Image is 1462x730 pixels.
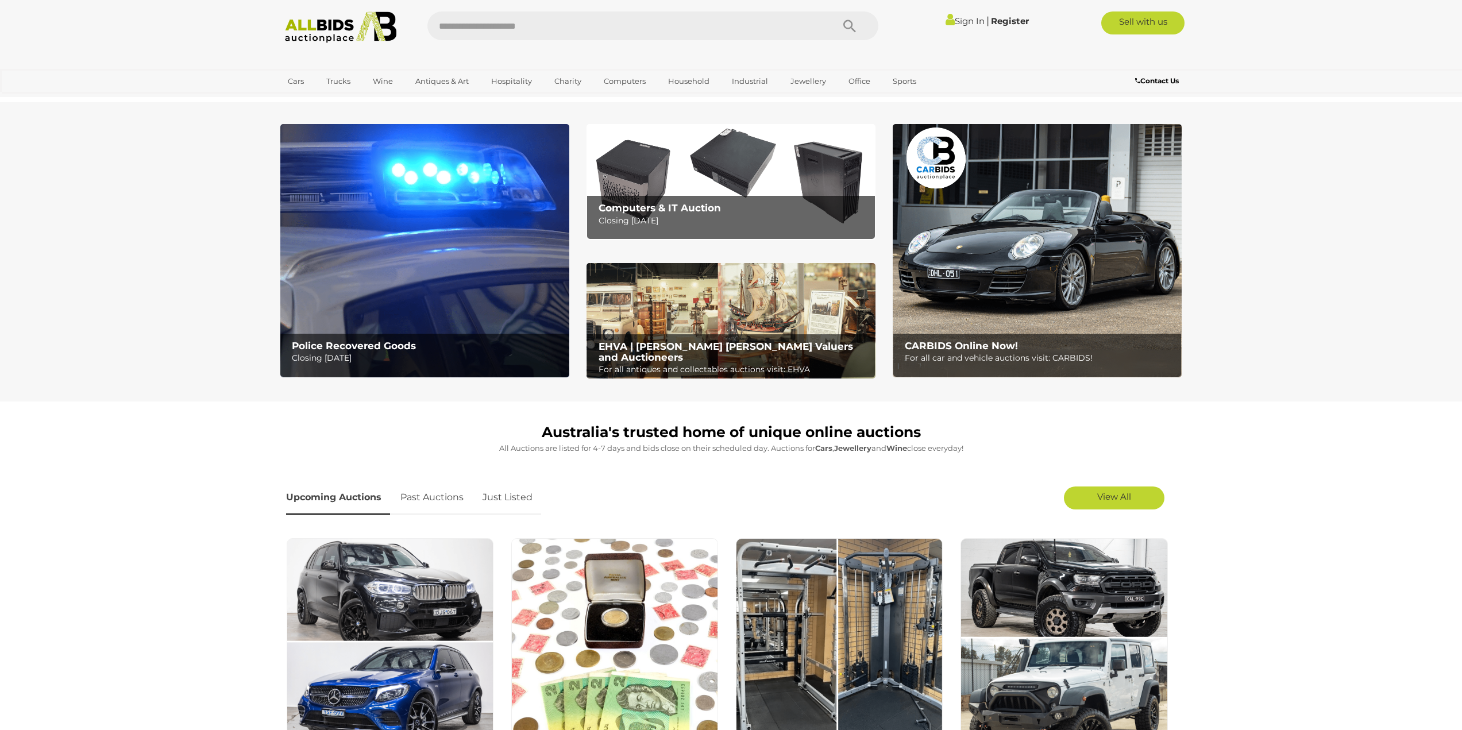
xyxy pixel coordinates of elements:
a: CARBIDS Online Now! CARBIDS Online Now! For all car and vehicle auctions visit: CARBIDS! [893,124,1182,377]
img: CARBIDS Online Now! [893,124,1182,377]
a: Jewellery [783,72,834,91]
button: Search [821,11,878,40]
a: EHVA | Evans Hastings Valuers and Auctioneers EHVA | [PERSON_NAME] [PERSON_NAME] Valuers and Auct... [587,263,875,379]
a: Industrial [724,72,776,91]
a: Hospitality [484,72,539,91]
b: CARBIDS Online Now! [905,340,1018,352]
a: Contact Us [1135,75,1182,87]
a: Police Recovered Goods Police Recovered Goods Closing [DATE] [280,124,569,377]
p: Closing [DATE] [599,214,869,228]
a: Computers [596,72,653,91]
b: Computers & IT Auction [599,202,721,214]
img: Allbids.com.au [279,11,403,43]
a: Trucks [319,72,358,91]
span: | [986,14,989,27]
a: Past Auctions [392,481,472,515]
img: Computers & IT Auction [587,124,875,240]
p: Closing [DATE] [292,351,562,365]
a: Household [661,72,717,91]
p: For all car and vehicle auctions visit: CARBIDS! [905,351,1175,365]
a: Register [991,16,1029,26]
strong: Wine [886,443,907,453]
a: Sign In [946,16,985,26]
a: Office [841,72,878,91]
a: Just Listed [474,481,541,515]
a: [GEOGRAPHIC_DATA] [280,91,377,110]
a: Upcoming Auctions [286,481,390,515]
a: View All [1064,486,1164,509]
img: Police Recovered Goods [280,124,569,377]
strong: Cars [815,443,832,453]
p: All Auctions are listed for 4-7 days and bids close on their scheduled day. Auctions for , and cl... [286,442,1176,455]
a: Antiques & Art [408,72,476,91]
a: Cars [280,72,311,91]
a: Sell with us [1101,11,1185,34]
strong: Jewellery [834,443,871,453]
span: View All [1097,491,1131,502]
img: EHVA | Evans Hastings Valuers and Auctioneers [587,263,875,379]
b: Contact Us [1135,76,1179,85]
a: Sports [885,72,924,91]
b: EHVA | [PERSON_NAME] [PERSON_NAME] Valuers and Auctioneers [599,341,853,363]
a: Wine [365,72,400,91]
h1: Australia's trusted home of unique online auctions [286,424,1176,441]
b: Police Recovered Goods [292,340,416,352]
a: Computers & IT Auction Computers & IT Auction Closing [DATE] [587,124,875,240]
p: For all antiques and collectables auctions visit: EHVA [599,362,869,377]
a: Charity [547,72,589,91]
